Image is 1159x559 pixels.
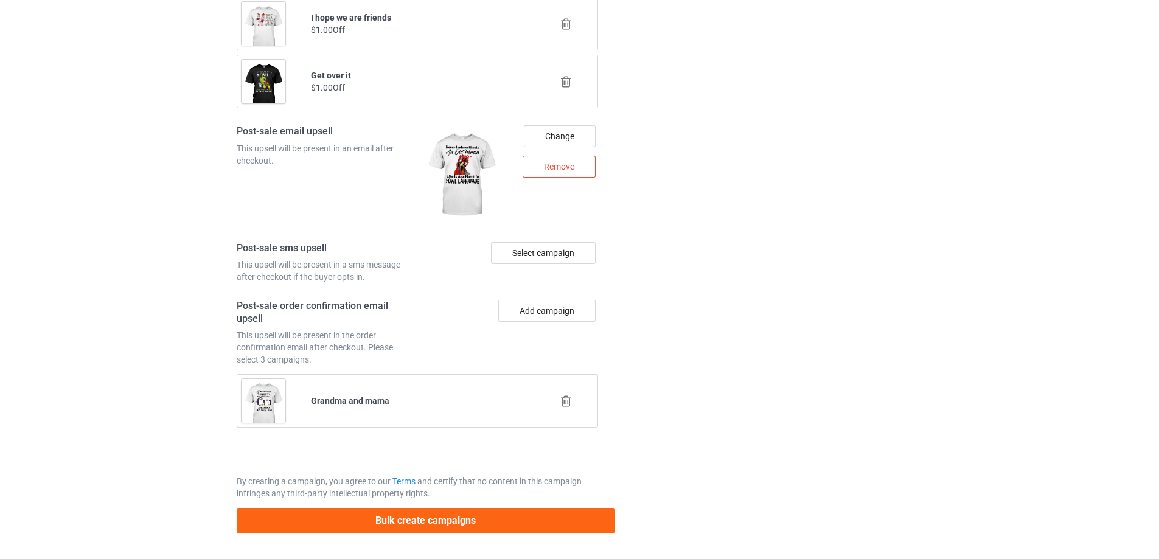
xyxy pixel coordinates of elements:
b: Grandma and mama [311,396,389,406]
b: I hope we are friends [311,13,391,23]
h4: Post-sale order confirmation email upsell [237,300,413,325]
p: By creating a campaign, you agree to our and certify that no content in this campaign infringes a... [237,475,598,499]
a: Terms [392,476,416,486]
b: Get over it [311,71,351,80]
div: $1.00 Off [311,82,524,94]
div: $1.00 Off [311,24,524,36]
h4: Post-sale email upsell [237,125,413,138]
div: Select campaign [491,242,596,264]
div: This upsell will be present in the order confirmation email after checkout. Please select 3 campa... [237,329,413,366]
div: Change [524,125,596,147]
div: This upsell will be present in an email after checkout. [237,142,413,167]
div: This upsell will be present in a sms message after checkout if the buyer opts in. [237,259,413,283]
h4: Post-sale sms upsell [237,242,413,255]
div: Remove [523,156,596,178]
button: Add campaign [498,300,596,322]
img: regular.jpg [422,125,501,225]
button: Bulk create campaigns [237,508,615,533]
